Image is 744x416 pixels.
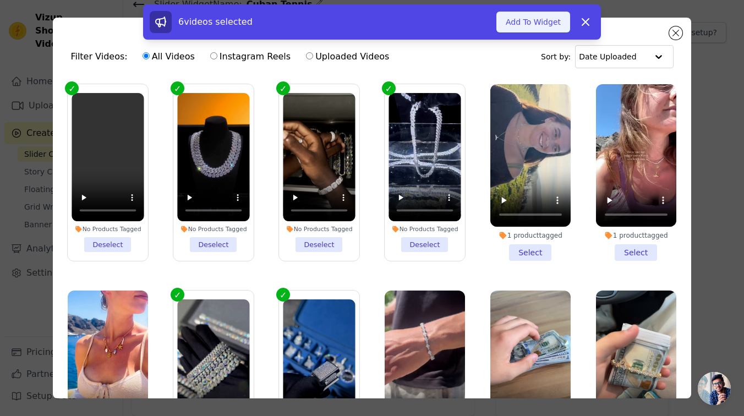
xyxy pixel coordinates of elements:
[698,372,731,405] a: Open chat
[541,45,674,68] div: Sort by:
[178,17,253,27] span: 6 videos selected
[305,50,390,64] label: Uploaded Videos
[142,50,195,64] label: All Videos
[70,44,395,69] div: Filter Videos:
[596,231,676,240] div: 1 product tagged
[178,226,250,233] div: No Products Tagged
[210,50,291,64] label: Instagram Reels
[283,226,355,233] div: No Products Tagged
[490,231,571,240] div: 1 product tagged
[389,226,461,233] div: No Products Tagged
[72,226,144,233] div: No Products Tagged
[496,12,570,32] button: Add To Widget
